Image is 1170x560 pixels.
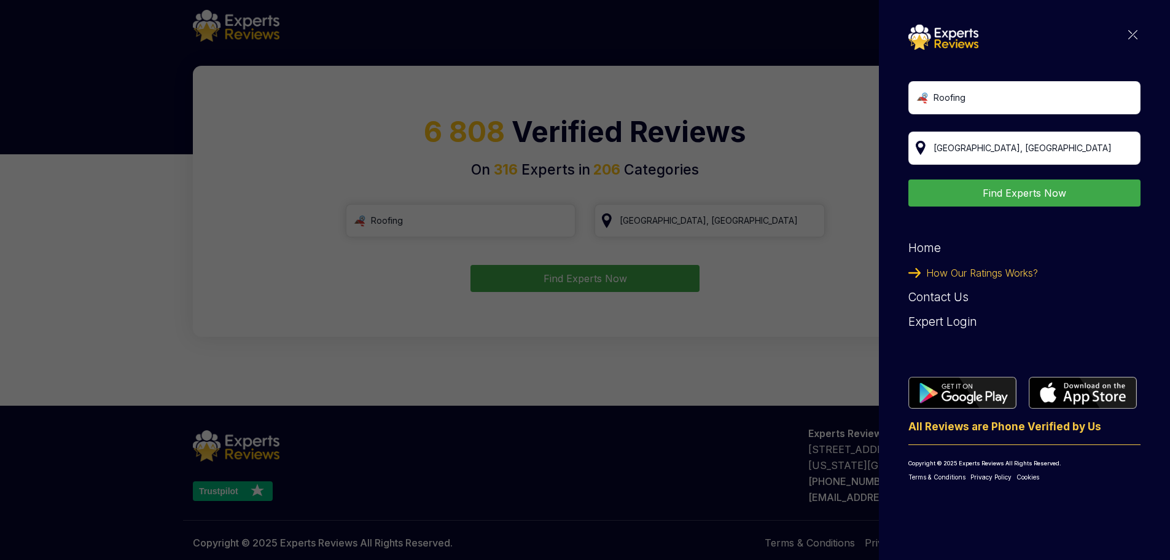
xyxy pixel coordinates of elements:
span: How Our Ratings Works? [926,261,1038,285]
p: All Reviews are Phone Verified by Us [908,422,1141,445]
img: categoryImgae [908,25,978,50]
input: Search Category [908,81,1141,114]
img: categoryImgae [908,268,921,277]
a: Contact Us [908,290,969,304]
img: categoryImgae [1128,30,1137,39]
div: Expert Login [908,310,1141,334]
input: Your City [908,132,1141,165]
a: Terms & Conditions [908,473,965,482]
img: categoryImgae [908,377,1016,409]
img: categoryImgae [1029,377,1137,409]
a: Privacy Policy [970,473,1012,482]
a: Home [908,241,941,255]
p: Copyright © 2025 Experts Reviews All Rights Reserved. [908,460,1141,466]
a: Cookies [1016,473,1039,482]
button: Find Experts Now [908,179,1141,207]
